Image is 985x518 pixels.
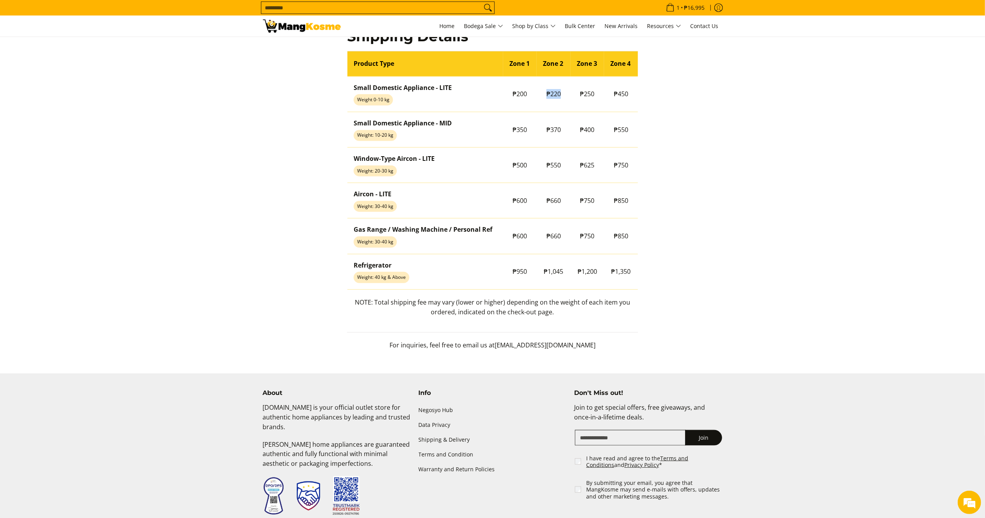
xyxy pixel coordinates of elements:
span: Weight: 40 kg & Above [354,272,409,283]
span: Weight: 10-20 kg [354,130,397,141]
td: ₱600 [503,218,537,254]
span: ₱750 [614,161,628,169]
span: ₱850 [614,196,628,205]
strong: Zone 3 [577,59,597,68]
span: ₱850 [614,232,628,240]
span: Weight 0-10 kg [354,94,393,105]
label: By submitting your email, you agree that MangKosme may send e-mails with offers, updates and othe... [586,479,723,500]
a: Contact Us [687,16,722,37]
span: We're online! [45,98,107,177]
span: ₱350 [513,125,527,134]
strong: Small Domestic Appliance - LITE [354,83,452,92]
img: Shipping &amp; Delivery Page l Mang Kosme: Home Appliances Warehouse Sale! [263,19,341,33]
span: ₱1,200 [578,267,597,276]
span: Resources [647,21,681,31]
span: [EMAIL_ADDRESS][DOMAIN_NAME] [495,341,596,349]
span: ₱625 [580,161,595,169]
span: ₱750 [580,196,595,205]
strong: Refrigerator [354,261,391,270]
p: For inquiries, feel free to email us at [347,340,638,358]
span: ₱1,045 [544,267,564,276]
span: ₱370 [546,125,561,134]
a: Data Privacy [419,418,567,432]
span: ₱660 [546,232,561,240]
a: Negosyo Hub [419,403,567,418]
strong: Zone 1 [509,59,530,68]
td: ₱500 [503,148,537,183]
span: ₱220 [546,90,561,98]
strong: Small Domestic Appliance - MID [354,119,452,127]
label: I have read and agree to the and * [586,455,723,469]
a: Resources [643,16,685,37]
nav: Main Menu [349,16,722,37]
span: ₱750 [580,232,595,240]
span: Contact Us [691,22,719,30]
img: Trustmark QR [333,476,360,516]
span: Weight: 30-40 kg [354,236,397,247]
a: Shipping & Delivery [419,432,567,447]
div: Chat with us now [41,44,131,54]
a: New Arrivals [601,16,642,37]
a: Terms and Condition [419,448,567,462]
a: Bodega Sale [460,16,507,37]
h4: Info [419,389,567,397]
p: [DOMAIN_NAME] is your official outlet store for authentic home appliances by leading and trusted ... [263,403,411,439]
span: ₱550 [546,161,561,169]
strong: Gas Range / Washing Machine / Personal Ref [354,225,492,234]
h4: About [263,389,411,397]
p: NOTE: Total shipping fee may vary (lower or higher) depending on the weight of each item you orde... [347,298,638,325]
span: Home [440,22,455,30]
strong: Window-Type Aircon - LITE [354,154,435,163]
a: Home [436,16,459,37]
span: Weight: 20-30 kg [354,166,397,176]
span: Shop by Class [513,21,556,31]
span: ₱950 [513,267,527,276]
span: ₱660 [546,196,561,205]
span: ₱16,995 [683,5,706,11]
span: ₱450 [614,90,628,98]
button: Join [685,430,722,446]
td: ₱200 [503,76,537,112]
span: 1 [676,5,681,11]
span: ₱250 [580,90,595,98]
p: Join to get special offers, free giveaways, and once-in-a-lifetime deals. [574,403,722,430]
span: Bulk Center [565,22,596,30]
div: Minimize live chat window [128,4,146,23]
strong: Zone 2 [543,59,563,68]
strong: Product Type [354,59,394,68]
textarea: Type your message and hit 'Enter' [4,213,148,240]
span: • [664,4,707,12]
img: Trustmark Seal [297,481,320,511]
a: Bulk Center [561,16,599,37]
h4: Don't Miss out! [574,389,722,397]
img: Data Privacy Seal [263,477,284,515]
span: Bodega Sale [464,21,503,31]
button: Search [482,2,494,14]
span: ₱1,350 [611,267,631,276]
p: [PERSON_NAME] home appliances are guaranteed authentic and fully functional with minimal aestheti... [263,440,411,476]
a: Warranty and Return Policies [419,462,567,477]
strong: Aircon - LITE [354,190,391,198]
a: Privacy Policy [624,461,659,469]
strong: Zone 4 [610,59,631,68]
td: ₱600 [503,183,537,218]
span: Weight: 30-40 kg [354,201,397,212]
span: New Arrivals [605,22,638,30]
a: Shop by Class [509,16,560,37]
a: Terms and Conditions [586,455,688,469]
span: ₱550 [614,125,628,134]
span: ₱400 [580,125,595,134]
